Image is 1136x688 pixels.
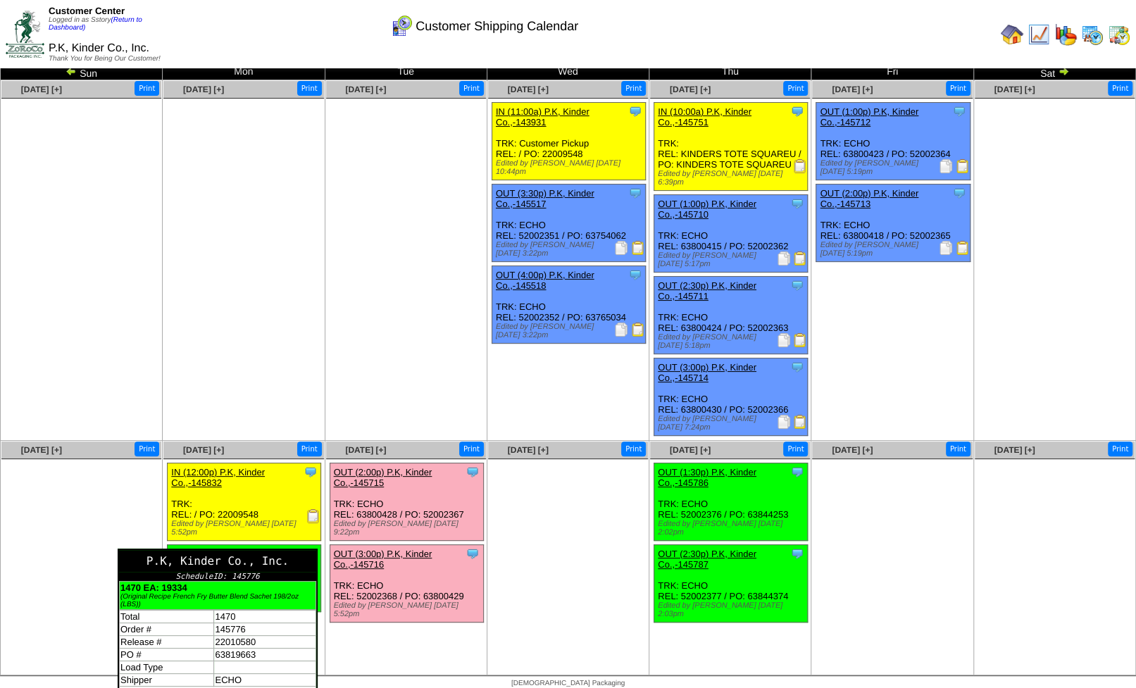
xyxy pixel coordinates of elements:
[790,360,804,374] img: Tooltip
[939,159,953,173] img: Packing Slip
[654,358,808,436] div: TRK: ECHO REL: 63800430 / PO: 52002366
[120,582,187,593] b: 1470 EA: 19334
[654,545,808,623] div: TRK: ECHO REL: 52002377 / PO: 63844374
[496,188,594,209] a: OUT (3:30p) P.K, Kinder Co.,-145517
[658,251,807,268] div: Edited by [PERSON_NAME] [DATE] 5:17pm
[1001,23,1023,46] img: home.gif
[330,463,483,541] div: TRK: ECHO REL: 63800428 / PO: 52002367
[119,648,213,661] td: PO #
[1108,23,1130,46] img: calendarinout.gif
[1054,23,1077,46] img: graph.gif
[21,445,62,455] a: [DATE] [+]
[214,648,316,661] td: 63819663
[832,445,873,455] a: [DATE] [+]
[345,445,386,455] a: [DATE] [+]
[1108,442,1132,456] button: Print
[119,661,213,673] td: Load Type
[658,520,807,537] div: Edited by [PERSON_NAME] [DATE] 2:02pm
[49,6,125,16] span: Customer Center
[790,196,804,211] img: Tooltip
[304,552,318,563] a: P.K, Kinder Co., Inc. ScheduleID: 145776 1470 EA: 19334 (Original Recipe French Fry Butter Blend ...
[777,251,791,265] img: Packing Slip
[135,81,159,96] button: Print
[183,85,224,94] a: [DATE] [+]
[119,635,213,648] td: Release #
[614,323,628,337] img: Packing Slip
[168,545,321,612] div: TRK: ECHO REL: 22010580 / PO: 63819663
[994,85,1035,94] span: [DATE] [+]
[49,16,142,32] a: (Return to Dashboard)
[994,445,1035,455] a: [DATE] [+]
[783,81,808,96] button: Print
[496,270,594,291] a: OUT (4:00p) P.K, Kinder Co.,-145518
[670,445,711,455] a: [DATE] [+]
[816,103,970,180] div: TRK: ECHO REL: 63800423 / PO: 52002364
[49,16,142,32] span: Logged in as Sstory
[214,673,316,686] td: ECHO
[946,442,970,456] button: Print
[496,323,645,339] div: Edited by [PERSON_NAME] [DATE] 3:22pm
[956,159,970,173] img: Bill of Lading
[297,81,322,96] button: Print
[952,186,966,200] img: Tooltip
[952,104,966,118] img: Tooltip
[508,445,549,455] a: [DATE] [+]
[466,465,480,479] img: Tooltip
[466,546,480,561] img: Tooltip
[168,463,321,541] div: TRK: REL: / PO: 22009548
[1028,23,1050,46] img: line_graph.gif
[631,241,645,255] img: Bill of Lading
[820,106,918,127] a: OUT (1:00p) P.K, Kinder Co.,-145712
[628,268,642,282] img: Tooltip
[508,85,549,94] a: [DATE] [+]
[670,85,711,94] a: [DATE] [+]
[793,333,807,347] img: Bill of Lading
[334,549,432,570] a: OUT (3:00p) P.K, Kinder Co.,-145716
[1081,23,1104,46] img: calendarprod.gif
[6,11,44,58] img: ZoRoCo_Logo(Green%26Foil)%20jpg.webp
[790,104,804,118] img: Tooltip
[790,546,804,561] img: Tooltip
[49,42,149,54] span: P.K, Kinder Co., Inc.
[658,170,807,187] div: Edited by [PERSON_NAME] [DATE] 6:39pm
[658,333,807,350] div: Edited by [PERSON_NAME] [DATE] 5:18pm
[304,546,318,561] img: Tooltip
[345,85,386,94] a: [DATE] [+]
[658,549,756,570] a: OUT (2:30p) P.K, Kinder Co.,-145787
[820,241,969,258] div: Edited by [PERSON_NAME] [DATE] 5:19pm
[820,188,918,209] a: OUT (2:00p) P.K, Kinder Co.,-145713
[793,251,807,265] img: Bill of Lading
[658,467,756,488] a: OUT (1:30p) P.K, Kinder Co.,-145786
[658,106,751,127] a: IN (10:00a) P.K, Kinder Co.,-145751
[297,442,322,456] button: Print
[492,266,645,344] div: TRK: ECHO REL: 52002352 / PO: 63765034
[214,610,316,623] td: 1470
[214,623,316,635] td: 145776
[459,81,484,96] button: Print
[390,15,413,37] img: calendarcustomer.gif
[946,81,970,96] button: Print
[793,415,807,429] img: Bill of Lading
[783,442,808,456] button: Print
[459,442,484,456] button: Print
[492,103,645,180] div: TRK: Customer Pickup REL: / PO: 22009548
[21,85,62,94] a: [DATE] [+]
[183,445,224,455] a: [DATE] [+]
[171,520,320,537] div: Edited by [PERSON_NAME] [DATE] 5:52pm
[1108,81,1132,96] button: Print
[334,520,483,537] div: Edited by [PERSON_NAME] [DATE] 9:22pm
[658,199,756,220] a: OUT (1:00p) P.K, Kinder Co.,-145710
[496,241,645,258] div: Edited by [PERSON_NAME] [DATE] 3:22pm
[120,593,315,608] div: (Original Recipe French Fry Butter Blend Sachet 198/2oz (LBS))
[777,415,791,429] img: Packing Slip
[654,463,808,541] div: TRK: ECHO REL: 52002376 / PO: 63844253
[304,465,318,479] img: Tooltip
